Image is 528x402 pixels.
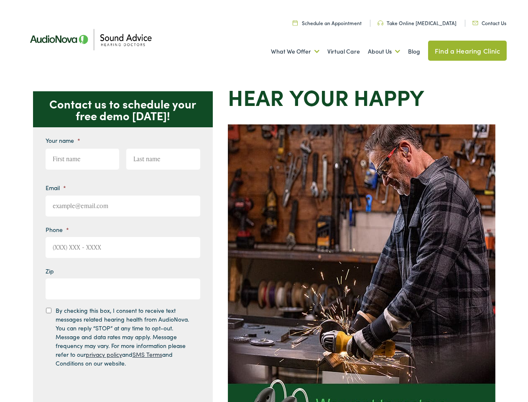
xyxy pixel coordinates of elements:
a: privacy policy [86,350,122,358]
a: SMS Terms [133,350,162,358]
img: Icon representing mail communication in a unique green color, indicative of contact or communicat... [472,21,478,25]
input: Last name [126,149,200,170]
strong: Hear [228,81,284,112]
a: Find a Hearing Clinic [428,41,507,61]
label: Your name [46,137,80,144]
input: (XXX) XXX - XXXX [46,237,200,258]
img: Headphone icon in a unique green color, suggesting audio-related services or features. [378,21,383,26]
a: Contact Us [472,19,506,26]
input: example@email.com [46,196,200,216]
p: Contact us to schedule your free demo [DATE]! [33,91,213,127]
a: Schedule an Appointment [293,19,362,26]
label: Phone [46,226,69,233]
strong: your Happy [289,81,424,112]
input: First name [46,149,120,170]
a: Blog [408,36,420,67]
label: Zip [46,267,54,275]
label: Email [46,184,66,191]
a: Virtual Care [327,36,360,67]
a: What We Offer [271,36,319,67]
img: Calendar icon in a unique green color, symbolizing scheduling or date-related features. [293,20,298,26]
a: About Us [368,36,400,67]
a: Take Online [MEDICAL_DATA] [378,19,457,26]
label: By checking this box, I consent to receive text messages related hearing health from AudioNova. Y... [56,306,193,368]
